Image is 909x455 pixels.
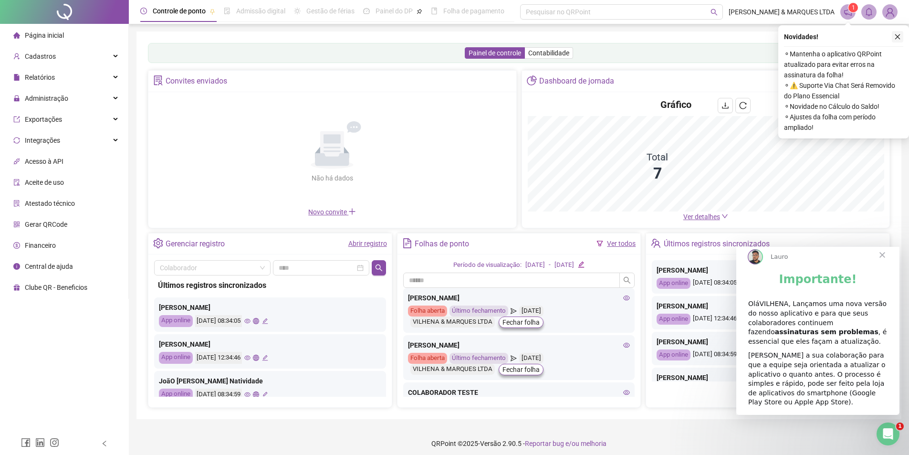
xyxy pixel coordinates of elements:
div: [DATE] [525,260,545,270]
span: Folha de pagamento [443,7,504,15]
div: [PERSON_NAME] [657,265,879,275]
div: App online [657,278,690,289]
span: Cadastros [25,53,56,60]
span: solution [153,75,163,85]
span: Página inicial [25,32,64,39]
span: setting [153,238,163,248]
span: file [13,74,20,81]
div: Folha aberta [408,353,447,364]
span: global [253,355,259,361]
span: linkedin [35,438,45,447]
span: file-done [224,8,230,14]
span: home [13,32,20,39]
div: Gerenciar registro [166,236,225,252]
span: send [511,353,517,364]
span: down [721,213,728,220]
span: edit [578,261,584,267]
span: instagram [50,438,59,447]
span: Gestão de férias [306,7,355,15]
div: Convites enviados [166,73,227,89]
div: [DATE] 08:34:59 [195,389,242,401]
span: Central de ajuda [25,263,73,270]
div: - [549,260,551,270]
span: global [253,392,259,398]
span: Versão [480,440,501,447]
span: global [253,318,259,324]
button: Fechar folha [499,364,543,375]
div: [PERSON_NAME] [159,302,381,313]
span: info-circle [13,263,20,270]
div: [DATE] 08:34:05 [195,315,242,327]
div: [PERSON_NAME] [159,339,381,349]
span: file-text [402,238,412,248]
div: OláVILHENA, Lançamos uma nova versão do nosso aplicativo e para que seus colaboradores continuem ... [12,53,151,99]
div: Últimos registros sincronizados [664,236,770,252]
span: close [894,33,901,40]
h4: Gráfico [660,98,691,111]
span: Painel de controle [469,49,521,57]
div: App online [159,389,193,401]
span: api [13,158,20,165]
span: [PERSON_NAME] & MARQUES LTDA [729,7,835,17]
div: Últimos registros sincronizados [158,279,382,291]
span: eye [244,392,251,398]
div: [PERSON_NAME] [657,337,879,347]
div: App online [159,315,193,327]
div: Último fechamento [449,353,508,364]
span: eye [623,389,630,396]
span: Relatórios [25,74,55,81]
a: Ver todos [607,240,636,247]
span: Integrações [25,137,60,144]
div: App online [657,349,690,360]
div: [PERSON_NAME] [657,372,879,383]
span: ⚬ Mantenha o aplicativo QRPoint atualizado para evitar erros na assinatura da folha! [784,49,903,80]
div: [DATE] 12:34:46 [657,314,879,325]
span: Ver detalhes [683,213,720,221]
div: COLABORADOR TESTE [408,387,630,398]
span: Novidades ! [784,32,818,42]
b: Importante! [43,26,121,39]
span: team [651,238,661,248]
span: 1 [852,4,855,11]
div: App online [159,352,193,364]
span: plus [348,208,356,215]
span: Aceite de uso [25,179,64,186]
span: edit [262,355,268,361]
span: Exportações [25,116,62,123]
div: [DATE] 08:34:59 [657,349,879,360]
span: eye [623,342,630,349]
span: Administração [25,95,68,102]
div: [PERSON_NAME] [408,340,630,350]
span: book [431,8,438,14]
span: Fechar folha [502,364,540,375]
span: notification [844,8,852,16]
div: VILHENA & MARQUES LTDA [410,364,495,375]
span: bell [865,8,873,16]
span: filter [596,240,603,247]
span: send [511,306,517,317]
span: facebook [21,438,31,447]
img: 87268 [883,5,897,19]
span: solution [13,200,20,207]
span: ⚬ ⚠️ Suporte Via Chat Será Removido do Plano Essencial [784,80,903,101]
iframe: Intercom live chat [877,423,899,445]
span: Financeiro [25,242,56,249]
span: Reportar bug e/ou melhoria [525,440,606,447]
a: Ver detalhes down [683,213,728,221]
span: clock-circle [140,8,147,14]
span: Painel do DP [376,7,413,15]
span: dashboard [363,8,370,14]
span: Acesso à API [25,158,63,165]
div: [DATE] [554,260,574,270]
span: download [721,102,729,109]
span: Fechar folha [502,317,540,328]
span: left [101,440,108,447]
span: pushpin [209,9,215,14]
span: audit [13,179,20,186]
span: Novo convite [308,208,356,216]
span: ⚬ Novidade no Cálculo do Saldo! [784,101,903,112]
span: lock [13,95,20,102]
span: 1 [896,423,904,430]
div: VILHENA & MARQUES LTDA [410,317,495,328]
